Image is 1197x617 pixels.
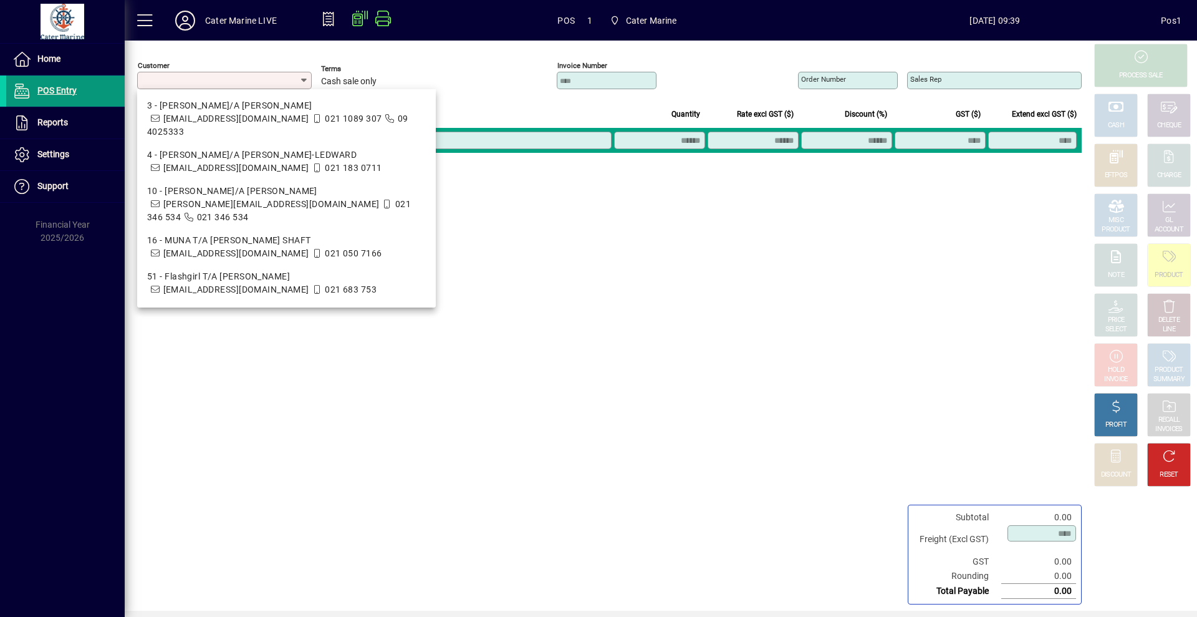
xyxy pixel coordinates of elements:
span: 1 [587,11,592,31]
div: DELETE [1158,316,1180,325]
div: PRODUCT [1155,271,1183,280]
span: 021 050 7166 [325,248,382,258]
td: Subtotal [913,510,1001,525]
div: DISCOUNT [1101,470,1131,480]
div: EFTPOS [1105,171,1128,180]
div: PRICE [1108,316,1125,325]
span: Settings [37,149,69,159]
mat-option: 4 - Amadis T/A LILY KOZMIAN-LEDWARD [137,143,436,180]
span: [DATE] 09:39 [829,11,1161,31]
span: Quantity [671,107,700,121]
button: Profile [165,9,205,32]
div: 51 - Flashgirl T/A [PERSON_NAME] [147,270,426,283]
div: PROCESS SALE [1119,71,1163,80]
span: Rate excl GST ($) [737,107,794,121]
a: Settings [6,139,125,170]
span: Cater Marine [626,11,677,31]
mat-label: Invoice number [557,61,607,70]
span: Cash sale only [321,77,377,87]
mat-label: Order number [801,75,846,84]
mat-label: Customer [138,61,170,70]
span: POS [557,11,575,31]
mat-option: 55 - PETER LENNOX T/A ex WILD SWEET [137,301,436,338]
div: 10 - [PERSON_NAME]/A [PERSON_NAME] [147,185,426,198]
span: Cater Marine [605,9,682,32]
div: Cater Marine LIVE [205,11,277,31]
div: 55 - [PERSON_NAME] T/A ex WILD SWEET [147,306,426,319]
div: PRODUCT [1102,225,1130,235]
span: Discount (%) [845,107,887,121]
span: Extend excl GST ($) [1012,107,1077,121]
a: Home [6,44,125,75]
span: [EMAIL_ADDRESS][DOMAIN_NAME] [163,284,309,294]
span: Terms [321,65,396,73]
mat-option: 51 - Flashgirl T/A Warwick Tompkins [137,265,436,301]
div: ACCOUNT [1155,225,1183,235]
mat-option: 10 - ILANDA T/A Mike Pratt [137,180,436,229]
div: Pos1 [1161,11,1181,31]
td: 0.00 [1001,569,1076,584]
div: HOLD [1108,366,1124,375]
div: MISC [1108,216,1123,225]
td: Freight (Excl GST) [913,525,1001,555]
td: 0.00 [1001,555,1076,569]
div: LINE [1163,325,1175,334]
div: CASH [1108,121,1124,130]
div: SUMMARY [1153,375,1185,384]
span: [EMAIL_ADDRESS][DOMAIN_NAME] [163,163,309,173]
span: 021 346 534 [197,212,249,222]
div: CHARGE [1157,171,1181,180]
span: Support [37,181,69,191]
span: GST ($) [956,107,981,121]
div: 4 - [PERSON_NAME]/A [PERSON_NAME]-LEDWARD [147,148,426,162]
div: 3 - [PERSON_NAME]/A [PERSON_NAME] [147,99,426,112]
div: RESET [1160,470,1178,480]
td: 0.00 [1001,510,1076,525]
td: GST [913,555,1001,569]
div: PROFIT [1105,420,1127,430]
span: [EMAIL_ADDRESS][DOMAIN_NAME] [163,248,309,258]
div: RECALL [1158,415,1180,425]
span: 021 1089 307 [325,114,382,124]
mat-label: Sales rep [910,75,941,84]
a: Support [6,171,125,202]
span: 021 183 0711 [325,163,382,173]
a: Reports [6,107,125,138]
div: GL [1165,216,1173,225]
mat-option: 3 - SARRIE T/A ANTJE MULLER [137,94,436,143]
td: 0.00 [1001,584,1076,599]
div: INVOICES [1155,425,1182,434]
span: Reports [37,117,68,127]
span: [EMAIL_ADDRESS][DOMAIN_NAME] [163,114,309,124]
div: INVOICE [1104,375,1127,384]
span: [PERSON_NAME][EMAIL_ADDRESS][DOMAIN_NAME] [163,199,380,209]
span: POS Entry [37,85,77,95]
span: 021 683 753 [325,284,377,294]
span: Home [37,54,60,64]
mat-option: 16 - MUNA T/A MALCOM SHAFT [137,229,436,265]
div: NOTE [1108,271,1124,280]
div: PRODUCT [1155,366,1183,375]
td: Total Payable [913,584,1001,599]
div: SELECT [1105,325,1127,334]
div: CHEQUE [1157,121,1181,130]
div: 16 - MUNA T/A [PERSON_NAME] SHAFT [147,234,426,247]
td: Rounding [913,569,1001,584]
